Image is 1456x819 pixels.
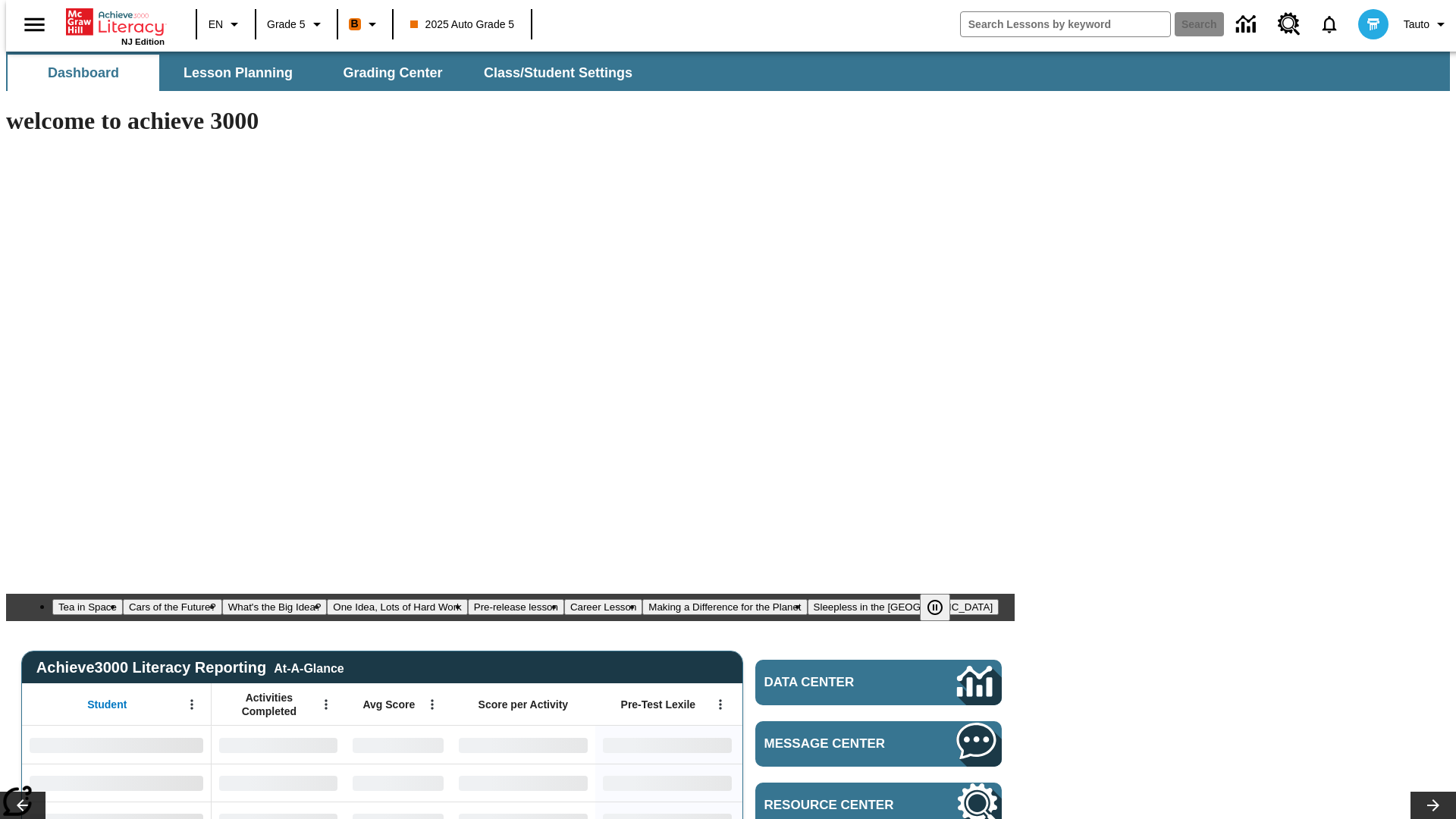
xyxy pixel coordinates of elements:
[123,599,222,615] button: Slide 2 Cars of the Future?
[317,55,469,91] button: Grading Center
[1358,9,1389,39] img: avatar image
[1398,11,1456,38] button: Profile/Settings
[1227,4,1269,45] a: Data Center
[209,17,223,33] span: EN
[261,11,332,38] button: Grade: Grade 5, Select a grade
[920,594,965,621] div: Pause
[48,64,119,82] span: Dashboard
[52,599,123,615] button: Slide 1 Tea in Space
[961,12,1170,36] input: search field
[564,599,642,615] button: Slide 6 Career Lesson
[202,11,250,38] button: Language: EN, Select a language
[12,2,57,47] button: Open side menu
[212,726,345,764] div: No Data,
[764,798,912,813] span: Resource Center
[267,17,306,33] span: Grade 5
[180,693,203,716] button: Open Menu
[162,55,314,91] button: Lesson Planning
[479,698,569,711] span: Score per Activity
[421,693,444,716] button: Open Menu
[755,660,1002,705] a: Data Center
[351,14,359,33] span: B
[764,736,912,752] span: Message Center
[343,64,442,82] span: Grading Center
[808,599,999,615] button: Slide 8 Sleepless in the Animal Kingdom
[222,599,328,615] button: Slide 3 What's the Big Idea?
[66,5,165,46] div: Home
[642,599,807,615] button: Slide 7 Making a Difference for the Planet
[1310,5,1349,44] a: Notifications
[1410,792,1456,819] button: Lesson carousel, Next
[755,721,1002,767] a: Message Center
[87,698,127,711] span: Student
[212,764,345,802] div: No Data,
[315,693,337,716] button: Open Menu
[484,64,632,82] span: Class/Student Settings
[274,659,344,676] div: At-A-Glance
[36,659,344,676] span: Achieve3000 Literacy Reporting
[362,698,415,711] span: Avg Score
[8,55,159,91] button: Dashboard
[410,17,515,33] span: 2025 Auto Grade 5
[764,675,906,690] span: Data Center
[6,107,1015,135] h1: welcome to achieve 3000
[6,52,1450,91] div: SubNavbar
[6,55,646,91] div: SubNavbar
[920,594,950,621] button: Pause
[345,726,451,764] div: No Data,
[621,698,696,711] span: Pre-Test Lexile
[1349,5,1398,44] button: Select a new avatar
[219,691,319,718] span: Activities Completed
[184,64,293,82] span: Lesson Planning
[121,37,165,46] span: NJ Edition
[468,599,564,615] button: Slide 5 Pre-release lesson
[343,11,388,38] button: Boost Class color is orange. Change class color
[1269,4,1310,45] a: Resource Center, Will open in new tab
[472,55,645,91] button: Class/Student Settings
[709,693,732,716] button: Open Menu
[66,7,165,37] a: Home
[327,599,467,615] button: Slide 4 One Idea, Lots of Hard Work
[1404,17,1429,33] span: Tauto
[345,764,451,802] div: No Data,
